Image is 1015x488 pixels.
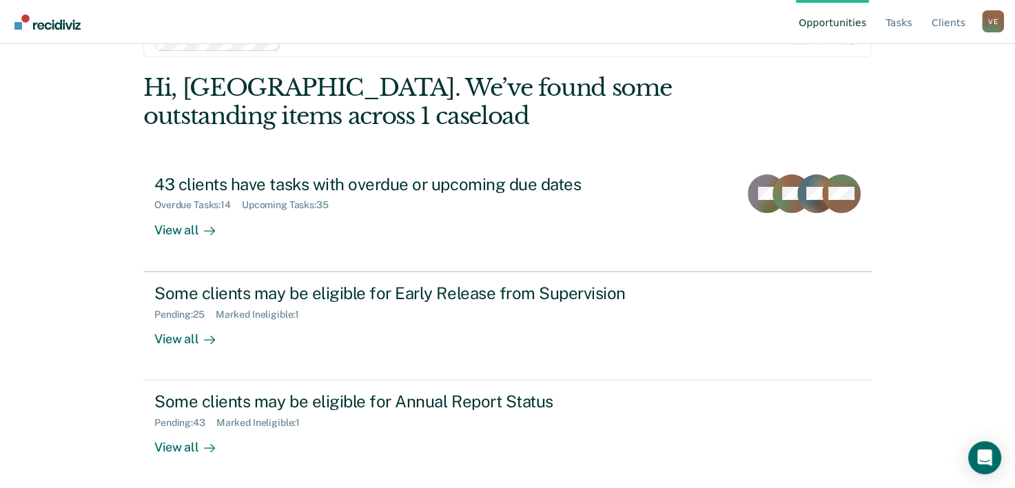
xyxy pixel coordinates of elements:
div: Upcoming Tasks : 35 [242,199,340,211]
div: Pending : 25 [154,309,216,321]
div: Marked Ineligible : 1 [216,309,310,321]
div: Overdue Tasks : 14 [154,199,242,211]
div: Some clients may be eligible for Annual Report Status [154,392,638,411]
button: Profile dropdown button [982,10,1004,32]
div: V E [982,10,1004,32]
div: Marked Ineligible : 1 [216,417,311,429]
div: View all [154,429,232,456]
div: 43 clients have tasks with overdue or upcoming due dates [154,174,638,194]
a: 43 clients have tasks with overdue or upcoming due datesOverdue Tasks:14Upcoming Tasks:35View all [143,163,872,272]
div: Some clients may be eligible for Early Release from Supervision [154,283,638,303]
div: Open Intercom Messenger [968,441,1001,474]
div: View all [154,320,232,347]
div: Pending : 43 [154,417,216,429]
img: Recidiviz [14,14,81,30]
a: Some clients may be eligible for Early Release from SupervisionPending:25Marked Ineligible:1View all [143,272,872,380]
div: View all [154,211,232,238]
div: Hi, [GEOGRAPHIC_DATA]. We’ve found some outstanding items across 1 caseload [143,74,726,130]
